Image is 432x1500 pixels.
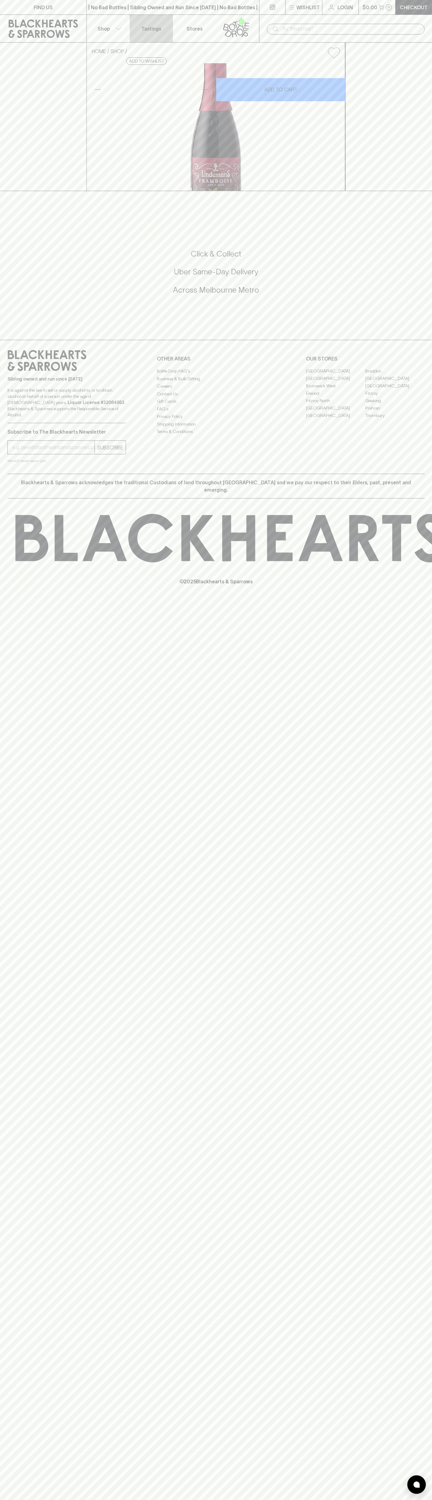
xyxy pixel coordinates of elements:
strong: Liquor License #32064953 [68,400,124,405]
img: 2912.png [87,63,345,191]
a: Bottle Drop FAQ's [157,368,275,375]
a: Business & Bulk Gifting [157,375,275,382]
a: [GEOGRAPHIC_DATA] [306,367,365,375]
a: [GEOGRAPHIC_DATA] [306,404,365,412]
p: OUR STORES [306,355,425,362]
button: Shop [87,15,130,42]
button: Add to wishlist [325,45,342,61]
a: Gift Cards [157,398,275,405]
h5: Click & Collect [7,249,425,259]
a: SHOP [111,48,124,54]
div: Call to action block [7,224,425,327]
button: SUBSCRIBE [95,441,126,454]
a: Fitzroy [365,390,425,397]
p: SUBSCRIBE [97,444,123,451]
a: Careers [157,383,275,390]
p: ADD TO CART [264,86,297,93]
a: Contact Us [157,390,275,398]
h5: Across Melbourne Metro [7,285,425,295]
a: [GEOGRAPHIC_DATA] [365,375,425,382]
input: e.g. jane@blackheartsandsparrows.com.au [12,443,94,452]
a: Braddon [365,367,425,375]
p: It is against the law to sell or supply alcohol to, or to obtain alcohol on behalf of a person un... [7,387,126,418]
p: Wishlist [296,4,320,11]
p: $0.00 [363,4,377,11]
a: Tastings [130,15,173,42]
p: Subscribe to The Blackhearts Newsletter [7,428,126,435]
a: Terms & Conditions [157,428,275,435]
p: 0 [388,6,390,9]
p: Tastings [141,25,161,32]
a: Stores [173,15,216,42]
p: Shop [98,25,110,32]
a: FAQ's [157,405,275,413]
a: Privacy Policy [157,413,275,420]
a: [GEOGRAPHIC_DATA] [365,382,425,390]
a: HOME [92,48,106,54]
a: Brunswick West [306,382,365,390]
a: Geelong [365,397,425,404]
button: Add to wishlist [126,57,167,65]
p: We will never spam you [7,458,126,464]
button: ADD TO CART [216,78,345,101]
img: bubble-icon [413,1481,420,1488]
a: Fitzroy North [306,397,365,404]
p: FIND US [34,4,53,11]
a: [GEOGRAPHIC_DATA] [306,412,365,419]
h5: Uber Same-Day Delivery [7,267,425,277]
a: Shipping Information [157,420,275,428]
p: Checkout [400,4,428,11]
a: [GEOGRAPHIC_DATA] [306,375,365,382]
p: OTHER AREAS [157,355,275,362]
p: Sibling owned and run since [DATE] [7,376,126,382]
p: Stores [187,25,203,32]
a: Elwood [306,390,365,397]
a: Prahran [365,404,425,412]
p: Login [338,4,353,11]
p: Blackhearts & Sparrows acknowledges the traditional Custodians of land throughout [GEOGRAPHIC_DAT... [12,479,420,494]
a: Thornbury [365,412,425,419]
input: Try "Pinot noir" [282,24,420,34]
